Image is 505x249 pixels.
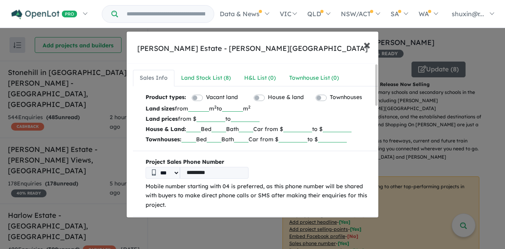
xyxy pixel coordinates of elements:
span: shuxin@r... [452,10,484,18]
p: from m to m [146,103,372,114]
p: from $ to [146,114,372,124]
div: Land Stock List ( 8 ) [181,73,231,83]
div: Sales Info [140,73,168,83]
b: Land sizes [146,105,175,112]
span: × [363,36,370,53]
b: Land prices [146,115,178,122]
sup: 2 [248,104,251,110]
input: Try estate name, suburb, builder or developer [120,6,212,22]
p: Mobile number starting with 04 is preferred, as this phone number will be shared with buyers to m... [146,182,372,210]
label: House & land [268,93,304,102]
div: [PERSON_NAME] Estate - [PERSON_NAME][GEOGRAPHIC_DATA] [137,43,368,54]
b: Project Sales Phone Number [146,157,372,167]
img: Phone icon [152,169,156,176]
div: H&L List ( 0 ) [244,73,276,83]
div: Townhouse List ( 0 ) [289,73,339,83]
b: House & Land: [146,125,186,133]
b: Product types: [146,93,186,103]
p: Bed Bath Car from $ to $ [146,124,372,134]
p: Bed Bath Car from $ to $ [146,134,372,144]
label: Vacant land [206,93,238,102]
sup: 2 [214,104,217,110]
img: Openlot PRO Logo White [11,9,77,19]
label: Townhouses [330,93,362,102]
b: Townhouses: [146,136,181,143]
